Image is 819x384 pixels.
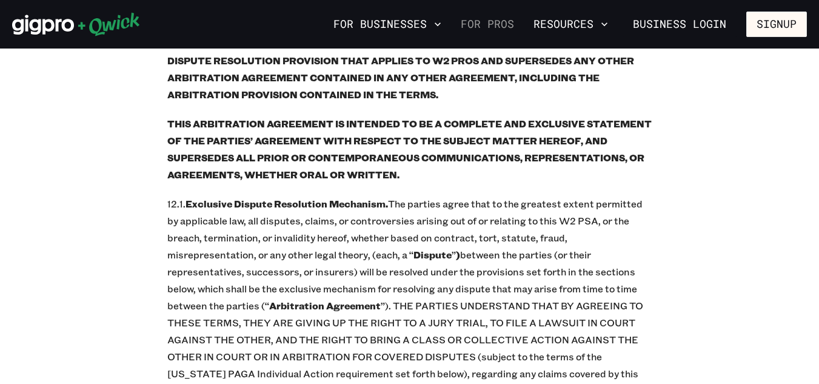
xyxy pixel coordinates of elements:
[413,248,452,261] b: Dispute
[456,14,519,35] a: For Pros
[746,12,807,37] button: Signup
[529,14,613,35] button: Resources
[623,12,737,37] a: Business Login
[456,248,460,261] b: )
[167,117,652,181] b: THIS ARBITRATION AGREEMENT IS INTENDED TO BE A COMPLETE AND EXCLUSIVE STATEMENT OF THE PARTIES’ A...
[186,197,388,210] b: Exclusive Dispute Resolution Mechanism.
[269,299,381,312] b: Arbitration Agreement
[329,14,446,35] button: For Businesses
